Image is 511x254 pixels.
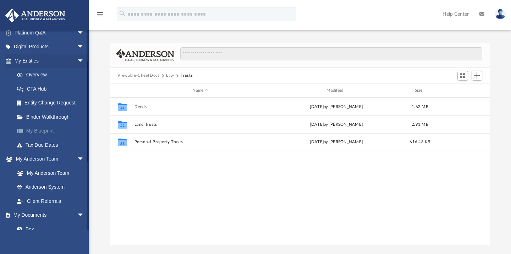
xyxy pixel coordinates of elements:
[270,87,402,94] div: Modified
[10,194,91,208] a: Client Referrals
[10,222,88,236] a: Box
[77,54,91,68] span: arrow_drop_down
[134,104,267,109] button: Deeds
[10,110,95,124] a: Binder Walkthrough
[77,26,91,40] span: arrow_drop_down
[134,122,267,127] button: Land Trusts
[181,72,193,79] button: Trusts
[134,140,267,145] button: Personal Property Trusts
[77,208,91,223] span: arrow_drop_down
[10,124,95,138] a: My Blueprint
[270,121,403,128] div: [DATE] by [PERSON_NAME]
[110,98,490,245] div: grid
[472,71,482,81] button: Add
[134,87,267,94] div: Name
[166,72,174,79] button: Law
[406,87,434,94] div: Size
[10,138,95,152] a: Tax Due Dates
[5,152,91,166] a: My Anderson Teamarrow_drop_down
[5,208,91,222] a: My Documentsarrow_drop_down
[412,123,428,126] span: 2.91 MB
[5,54,95,68] a: My Entitiesarrow_drop_down
[77,40,91,54] span: arrow_drop_down
[10,82,95,96] a: CTA Hub
[437,87,487,94] div: id
[495,9,506,19] img: User Pic
[180,47,482,61] input: Search files and folders
[77,152,91,167] span: arrow_drop_down
[270,139,403,145] div: [DATE] by [PERSON_NAME]
[117,72,159,79] button: Viewable-ClientDocs
[10,96,95,110] a: Entity Change Request
[3,9,67,22] img: Anderson Advisors Platinum Portal
[5,26,95,40] a: Platinum Q&Aarrow_drop_down
[410,140,430,144] span: 616.48 KB
[5,40,95,54] a: Digital Productsarrow_drop_down
[10,180,91,194] a: Anderson System
[412,105,428,109] span: 1.62 MB
[113,87,131,94] div: id
[119,10,126,17] i: search
[10,166,88,180] a: My Anderson Team
[457,71,468,81] button: Switch to Grid View
[96,10,104,18] i: menu
[10,68,95,82] a: Overview
[96,13,104,18] a: menu
[270,104,403,110] div: [DATE] by [PERSON_NAME]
